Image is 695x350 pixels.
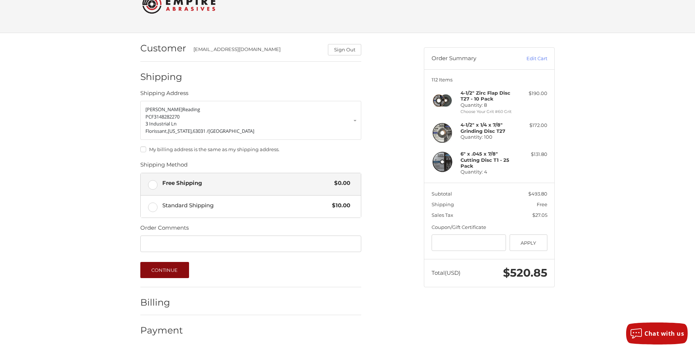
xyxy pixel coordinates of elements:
[140,262,189,278] button: Continue
[461,151,509,169] strong: 6" x .045 x 7/8" Cutting Disc T1 - 25 Pack
[145,113,154,120] span: PCF
[140,71,183,83] h2: Shipping
[461,122,505,134] strong: 4-1/2" x 1/4 x 7/8" Grinding Disc T27
[162,201,329,210] span: Standard Shipping
[432,77,547,83] h3: 112 Items
[510,55,547,62] a: Edit Cart
[461,122,517,140] h4: Quantity: 100
[140,89,188,101] legend: Shipping Address
[154,113,180,120] span: 3148282270
[432,212,453,218] span: Sales Tax
[145,106,182,113] span: [PERSON_NAME]
[140,161,188,172] legend: Shipping Method
[532,212,547,218] span: $27.05
[432,269,461,276] span: Total (USD)
[140,146,361,152] label: My billing address is the same as my shipping address.
[140,43,186,54] h2: Customer
[330,179,350,187] span: $0.00
[626,322,688,344] button: Chat with us
[503,266,547,280] span: $520.85
[145,120,177,127] span: 3 Industrial Ln
[168,128,193,134] span: [US_STATE],
[510,234,547,251] button: Apply
[644,329,684,338] span: Chat with us
[193,46,321,55] div: [EMAIL_ADDRESS][DOMAIN_NAME]
[461,90,517,108] h4: Quantity: 8
[432,201,454,207] span: Shipping
[140,297,183,308] h2: Billing
[432,191,452,197] span: Subtotal
[182,106,200,113] span: Reading
[461,151,517,175] h4: Quantity: 4
[432,224,547,231] div: Coupon/Gift Certificate
[518,122,547,129] div: $172.00
[328,44,361,55] button: Sign Out
[432,234,506,251] input: Gift Certificate or Coupon Code
[140,101,361,140] a: Enter or select a different address
[328,201,350,210] span: $10.00
[140,325,183,336] h2: Payment
[208,128,254,134] span: [GEOGRAPHIC_DATA]
[518,151,547,158] div: $131.80
[537,201,547,207] span: Free
[145,128,168,134] span: Florissant,
[432,55,510,62] h3: Order Summary
[528,191,547,197] span: $493.80
[162,179,331,187] span: Free Shipping
[461,90,510,102] strong: 4-1/2" Zirc Flap Disc T27 - 10 Pack
[518,90,547,97] div: $190.00
[461,109,517,115] li: Choose Your Grit #60 Grit
[140,224,189,236] legend: Order Comments
[193,128,208,134] span: 63031 /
